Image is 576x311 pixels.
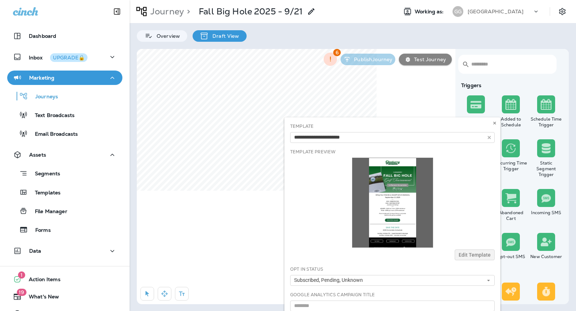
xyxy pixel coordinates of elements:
[28,227,51,234] p: Forms
[290,149,336,155] label: Template Preview
[495,210,527,221] div: Abandoned Cart
[290,275,495,286] button: Subscribed, Pending, Unknown
[290,292,375,298] label: Google Analytics Campaign Title
[7,289,122,304] button: 19What's New
[28,131,78,138] p: Email Broadcasts
[530,254,562,260] div: New Customer
[455,249,495,260] button: Edit Template
[415,9,445,15] span: Working as:
[495,254,527,260] div: Opt-out SMS
[209,33,239,39] p: Draft View
[22,294,59,302] span: What's New
[458,82,564,88] div: Triggers
[7,89,122,104] button: Journeys
[459,252,491,257] span: Edit Template
[28,112,75,119] p: Text Broadcasts
[468,9,523,14] p: [GEOGRAPHIC_DATA]
[22,276,60,285] span: Action Items
[453,6,463,17] div: GG
[7,166,122,181] button: Segments
[530,116,562,128] div: Schedule Time Trigger
[294,277,366,283] span: Subscribed, Pending, Unknown
[28,171,60,178] p: Segments
[7,244,122,258] button: Data
[556,5,569,18] button: Settings
[29,248,41,254] p: Data
[17,289,26,296] span: 19
[7,126,122,141] button: Email Broadcasts
[7,50,122,64] button: InboxUPGRADE🔒
[29,33,56,39] p: Dashboard
[148,6,184,17] p: Journey
[399,54,452,65] button: Test Journey
[7,71,122,85] button: Marketing
[460,116,492,122] div: Transaction
[7,185,122,200] button: Templates
[7,272,122,287] button: 1Action Items
[153,33,180,39] p: Overview
[29,75,54,81] p: Marketing
[50,53,87,62] button: UPGRADE🔒
[28,94,58,100] p: Journeys
[184,6,190,17] p: >
[352,158,433,248] img: thumbnail for template
[411,57,446,62] p: Test Journey
[28,190,60,197] p: Templates
[107,4,127,19] button: Collapse Sidebar
[530,160,562,177] div: Static Segment Trigger
[7,148,122,162] button: Assets
[495,160,527,172] div: Recurring Time Trigger
[495,116,527,128] div: Added to Schedule
[7,203,122,218] button: File Manager
[29,152,46,158] p: Assets
[7,107,122,122] button: Text Broadcasts
[290,266,323,272] label: Opt In Status
[7,222,122,237] button: Forms
[7,29,122,43] button: Dashboard
[458,270,564,275] div: Actions
[29,53,87,61] p: Inbox
[28,208,67,215] p: File Manager
[333,49,341,56] span: 6
[53,55,85,60] div: UPGRADE🔒
[530,210,562,216] div: Incoming SMS
[18,271,25,279] span: 1
[199,6,303,17] p: Fall Big Hole 2025 - 9/21
[530,303,562,309] div: Rate Limit
[290,123,314,129] label: Template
